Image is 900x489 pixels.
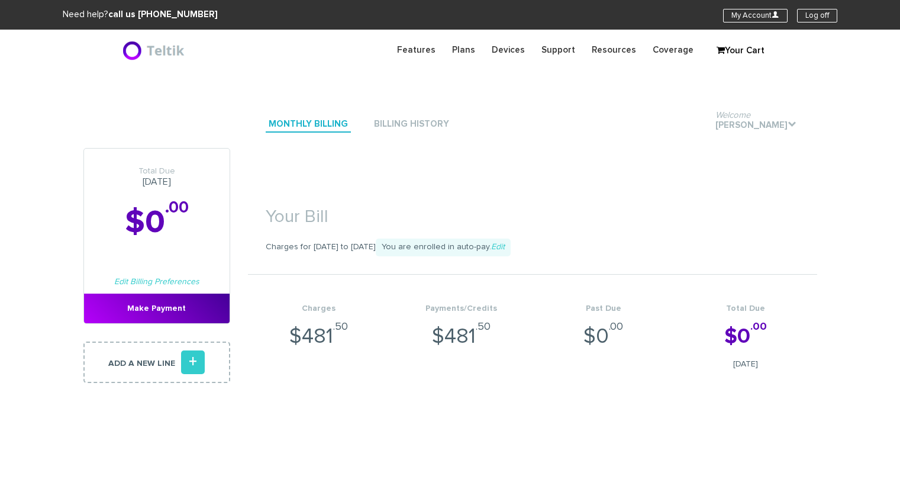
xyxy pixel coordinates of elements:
span: Welcome [715,111,750,120]
h4: Payments/Credits [390,304,533,313]
a: Plans [444,38,483,62]
a: Monthly Billing [266,117,351,133]
a: Log off [797,9,837,22]
strong: call us [PHONE_NUMBER] [108,10,218,19]
a: Support [533,38,583,62]
h4: Charges [248,304,391,313]
a: Welcome[PERSON_NAME]. [712,118,799,134]
a: Features [389,38,444,62]
a: Edit [491,243,505,251]
span: Total Due [84,166,230,176]
a: Make Payment [84,294,230,323]
a: Coverage [644,38,702,62]
p: Charges for [DATE] to [DATE] [248,239,817,256]
i: U [772,11,779,18]
span: Need help? [63,10,218,19]
sup: .00 [750,321,767,332]
h2: $0 [84,205,230,240]
a: Your Cart [711,42,770,60]
span: [DATE] [675,358,817,370]
a: Billing History [371,117,452,133]
span: You are enrolled in auto-pay. [376,239,511,256]
li: $0 [533,275,675,382]
a: Add a new line+ [83,342,230,383]
a: My AccountU [723,9,788,22]
sup: .50 [476,321,491,332]
a: Edit Billing Preferences [114,278,199,286]
li: $481 [248,275,391,382]
i: . [788,120,796,128]
a: Devices [483,38,533,62]
h1: Your Bill [248,189,817,233]
h4: Past Due [533,304,675,313]
h4: Total Due [675,304,817,313]
h3: [DATE] [84,166,230,188]
sup: .00 [609,321,623,332]
li: $0 [675,275,817,382]
i: + [181,350,205,374]
sup: .50 [333,321,348,332]
li: $481 [390,275,533,382]
a: Resources [583,38,644,62]
img: BriteX [122,38,188,62]
sup: .00 [165,200,189,216]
